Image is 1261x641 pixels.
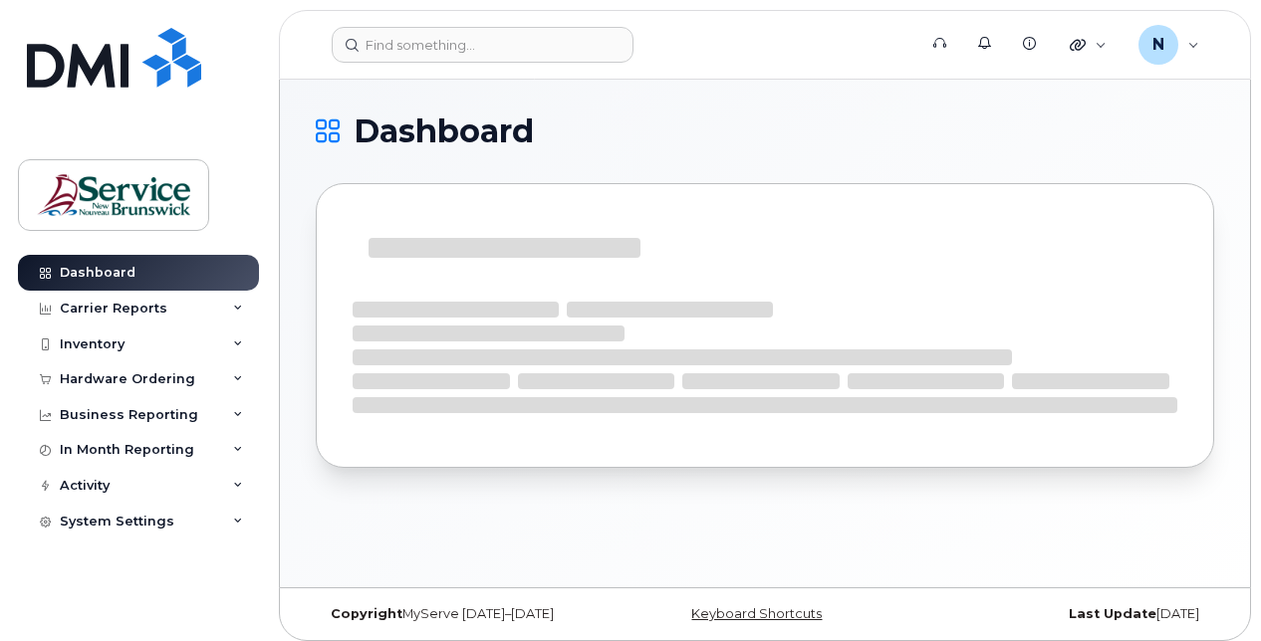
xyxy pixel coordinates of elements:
[354,116,534,146] span: Dashboard
[316,606,616,622] div: MyServe [DATE]–[DATE]
[691,606,822,621] a: Keyboard Shortcuts
[331,606,402,621] strong: Copyright
[1069,606,1156,621] strong: Last Update
[914,606,1214,622] div: [DATE]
